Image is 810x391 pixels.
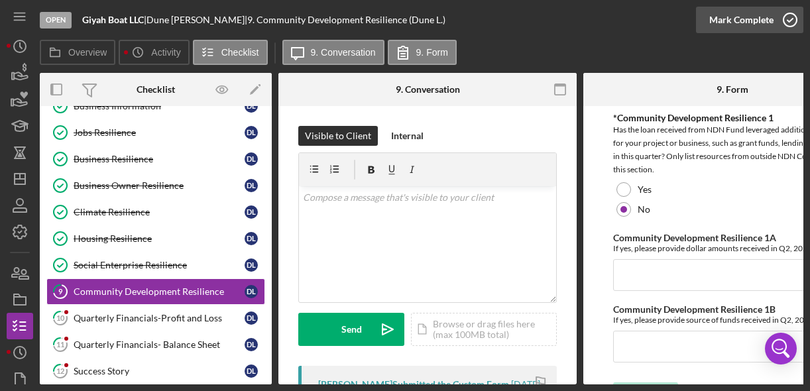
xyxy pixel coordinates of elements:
[416,47,448,58] label: 9. Form
[245,205,258,219] div: D L
[613,304,776,315] label: Community Development Resilience 1B
[638,204,650,215] label: No
[298,313,404,346] button: Send
[74,101,245,111] div: Business Information
[46,331,265,358] a: 11Quarterly Financials- Balance SheetDL
[74,366,245,376] div: Success Story
[384,126,430,146] button: Internal
[221,47,259,58] label: Checklist
[245,285,258,298] div: D L
[46,93,265,119] a: Business InformationDL
[245,152,258,166] div: D L
[40,40,115,65] button: Overview
[74,339,245,350] div: Quarterly Financials- Balance Sheet
[709,7,774,33] div: Mark Complete
[282,40,384,65] button: 9. Conversation
[119,40,189,65] button: Activity
[391,126,424,146] div: Internal
[638,184,652,195] label: Yes
[46,252,265,278] a: Social Enterprise ResilienceDL
[74,233,245,244] div: Housing Resilience
[74,154,245,164] div: Business Resilience
[765,333,797,364] div: Open Intercom Messenger
[40,12,72,28] div: Open
[46,225,265,252] a: Housing ResilienceDL
[146,15,247,25] div: Dune [PERSON_NAME] |
[511,379,540,390] time: 2025-08-20 17:34
[245,126,258,139] div: D L
[388,40,457,65] button: 9. Form
[56,366,64,375] tspan: 12
[46,305,265,331] a: 10Quarterly Financials-Profit and LossDL
[46,146,265,172] a: Business ResilienceDL
[193,40,268,65] button: Checklist
[58,287,63,296] tspan: 9
[245,99,258,113] div: D L
[137,84,175,95] div: Checklist
[46,199,265,225] a: Climate ResilienceDL
[56,340,64,349] tspan: 11
[82,15,146,25] div: |
[245,364,258,378] div: D L
[46,358,265,384] a: 12Success StoryDL
[311,47,376,58] label: 9. Conversation
[56,313,65,322] tspan: 10
[341,313,362,346] div: Send
[46,278,265,305] a: 9Community Development ResilienceDL
[245,338,258,351] div: D L
[696,7,803,33] button: Mark Complete
[68,47,107,58] label: Overview
[82,14,144,25] b: Giyah Boat LLC
[247,15,445,25] div: 9. Community Development Resilience (Dune L.)
[46,172,265,199] a: Business Owner ResilienceDL
[298,126,378,146] button: Visible to Client
[74,207,245,217] div: Climate Resilience
[74,286,245,297] div: Community Development Resilience
[396,84,460,95] div: 9. Conversation
[613,232,776,243] label: Community Development Resilience 1A
[717,84,748,95] div: 9. Form
[74,313,245,323] div: Quarterly Financials-Profit and Loss
[46,119,265,146] a: Jobs ResilienceDL
[305,126,371,146] div: Visible to Client
[245,179,258,192] div: D L
[245,258,258,272] div: D L
[74,127,245,138] div: Jobs Resilience
[74,180,245,191] div: Business Owner Resilience
[74,260,245,270] div: Social Enterprise Resilience
[318,379,509,390] div: [PERSON_NAME] Submitted the Custom Form
[151,47,180,58] label: Activity
[245,232,258,245] div: D L
[245,311,258,325] div: D L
